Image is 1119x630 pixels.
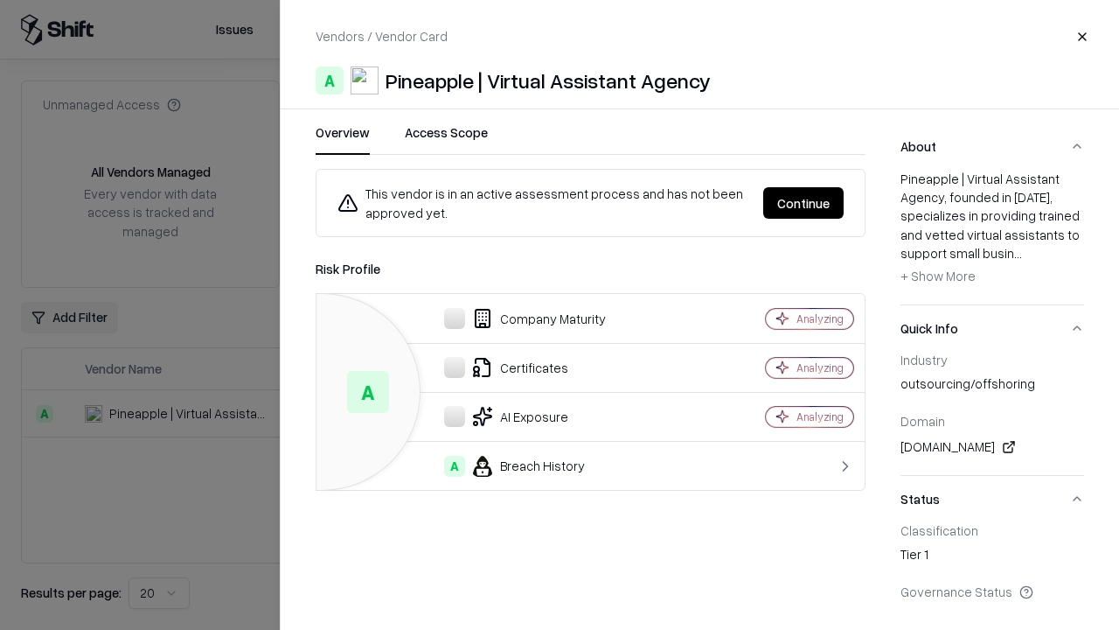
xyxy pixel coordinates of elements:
span: ... [1014,245,1022,261]
div: Industry [900,352,1084,367]
div: AI Exposure [330,406,705,427]
div: About [900,170,1084,304]
p: Vendors / Vendor Card [316,27,448,45]
div: Tier 1 [900,545,1084,570]
div: Analyzing [796,360,844,375]
span: + Show More [900,268,976,283]
div: Governance Status [900,584,1084,599]
button: + Show More [900,262,976,290]
button: Overview [316,123,370,155]
div: A [444,456,465,477]
div: outsourcing/offshoring [900,374,1084,399]
div: [DOMAIN_NAME] [900,437,1084,458]
div: Company Maturity [330,308,705,329]
div: Domain [900,413,1084,429]
div: Analyzing [796,311,844,326]
div: Breach History [330,456,705,477]
button: About [900,123,1084,170]
div: Risk Profile [316,258,865,279]
div: Analyzing [796,409,844,424]
div: Certificates [330,357,705,378]
div: Classification [900,522,1084,538]
button: Status [900,476,1084,522]
div: Pineapple | Virtual Assistant Agency, founded in [DATE], specializes in providing trained and vet... [900,170,1084,290]
button: Quick Info [900,305,1084,352]
div: Quick Info [900,352,1084,475]
div: Pineapple | Virtual Assistant Agency [386,66,711,94]
button: Continue [763,187,844,219]
button: Access Scope [405,123,488,155]
div: A [347,371,389,413]
div: This vendor is in an active assessment process and has not been approved yet. [337,184,749,222]
img: Pineapple | Virtual Assistant Agency [351,66,379,94]
div: A [316,66,344,94]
